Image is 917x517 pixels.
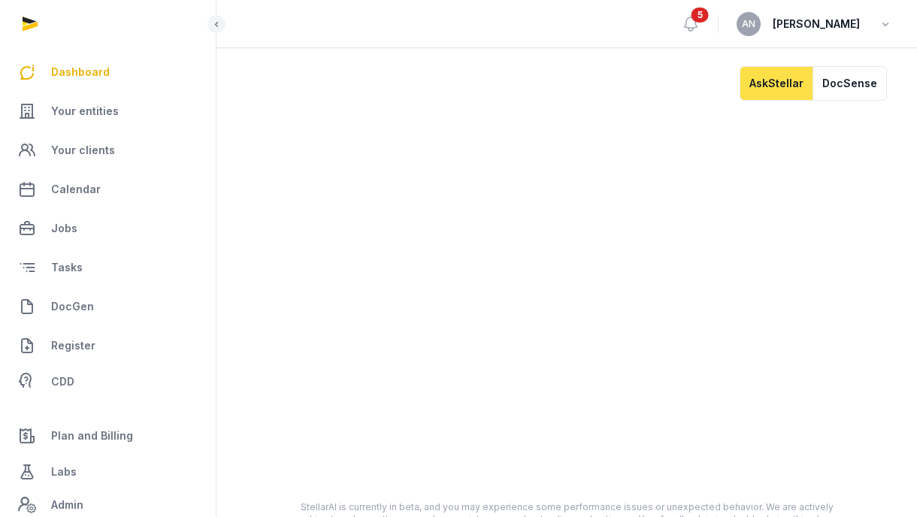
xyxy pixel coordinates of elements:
[51,258,83,277] span: Tasks
[51,427,133,445] span: Plan and Billing
[12,418,204,454] a: Plan and Billing
[51,141,115,159] span: Your clients
[51,102,119,120] span: Your entities
[742,20,755,29] span: AN
[12,289,204,325] a: DocGen
[12,367,204,397] a: CDD
[737,12,761,36] button: AN
[12,54,204,90] a: Dashboard
[51,463,77,481] span: Labs
[12,249,204,286] a: Tasks
[12,328,204,364] a: Register
[51,337,95,355] span: Register
[12,454,204,490] a: Labs
[12,210,204,246] a: Jobs
[12,132,204,168] a: Your clients
[740,66,813,101] button: AskStellar
[773,15,860,33] span: [PERSON_NAME]
[813,66,887,101] button: DocSense
[12,93,204,129] a: Your entities
[51,63,110,81] span: Dashboard
[51,180,101,198] span: Calendar
[51,373,74,391] span: CDD
[51,496,83,514] span: Admin
[51,219,77,237] span: Jobs
[692,8,709,23] span: 5
[51,298,94,316] span: DocGen
[12,171,204,207] a: Calendar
